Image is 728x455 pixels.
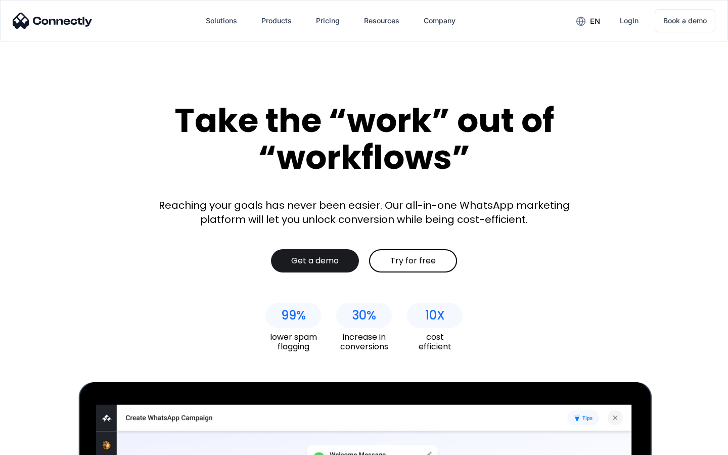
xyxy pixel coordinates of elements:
[265,332,321,351] div: lower spam flagging
[316,14,340,28] div: Pricing
[10,437,61,451] aside: Language selected: English
[620,14,639,28] div: Login
[590,14,600,28] div: en
[271,249,359,272] a: Get a demo
[281,308,306,323] div: 99%
[407,332,463,351] div: cost efficient
[655,9,715,32] a: Book a demo
[352,308,376,323] div: 30%
[206,14,237,28] div: Solutions
[390,256,436,266] div: Try for free
[425,308,445,323] div: 10X
[20,437,61,451] ul: Language list
[612,9,647,33] a: Login
[152,198,576,226] div: Reaching your goals has never been easier. Our all-in-one WhatsApp marketing platform will let yo...
[136,102,591,175] div: Take the “work” out of “workflows”
[369,249,457,272] a: Try for free
[291,256,339,266] div: Get a demo
[364,14,399,28] div: Resources
[261,14,292,28] div: Products
[424,14,456,28] div: Company
[13,13,93,29] img: Connectly Logo
[336,332,392,351] div: increase in conversions
[308,9,348,33] a: Pricing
